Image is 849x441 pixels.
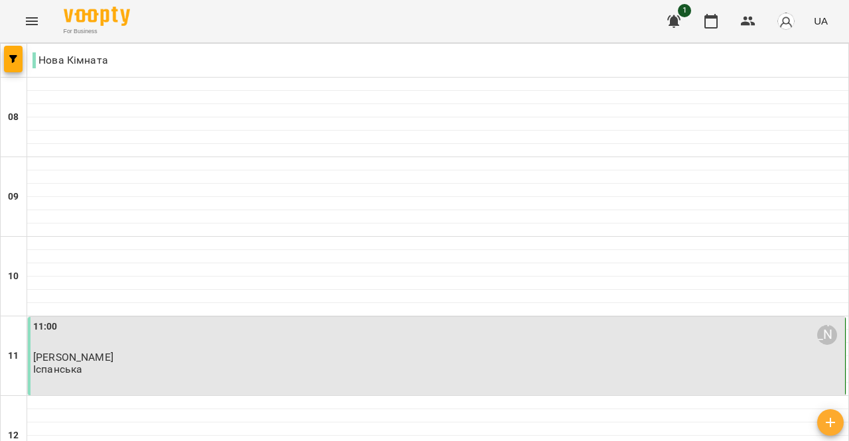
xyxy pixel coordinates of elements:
h6: 09 [8,190,19,204]
label: 11:00 [33,320,58,334]
span: [PERSON_NAME] [33,351,113,363]
span: 1 [678,4,691,17]
div: Тетяна Бунькова [817,325,837,345]
span: UA [814,14,828,28]
p: Іспанська [33,363,82,375]
button: Створити урок [817,409,844,436]
h6: 10 [8,269,19,284]
p: Нова Кімната [33,52,108,68]
img: avatar_s.png [777,12,795,31]
h6: 11 [8,349,19,363]
h6: 08 [8,110,19,125]
img: Voopty Logo [64,7,130,26]
span: For Business [64,27,130,36]
button: Menu [16,5,48,37]
button: UA [809,9,833,33]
